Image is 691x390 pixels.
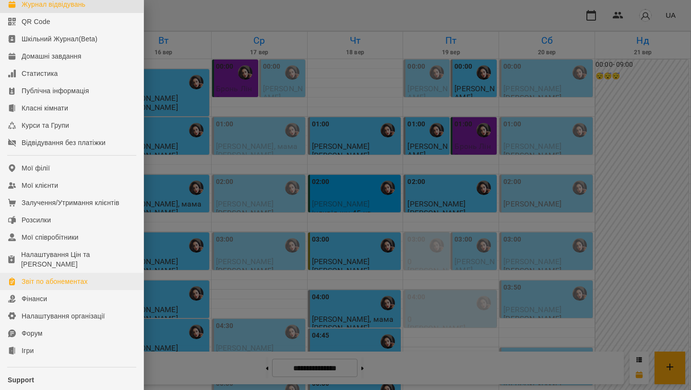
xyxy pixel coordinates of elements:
[22,198,119,207] div: Залучення/Утримання клієнтів
[22,329,43,338] div: Форум
[22,69,58,78] div: Статистика
[22,86,89,96] div: Публічна інформація
[22,294,47,304] div: Фінанси
[8,375,136,385] p: Support
[21,250,136,269] div: Налаштування Цін та [PERSON_NAME]
[22,51,81,61] div: Домашні завдання
[22,121,69,130] div: Курси та Групи
[22,311,105,321] div: Налаштування організації
[22,163,50,173] div: Мої філії
[22,277,88,286] div: Звіт по абонементах
[22,103,68,113] div: Класні кімнати
[22,34,97,44] div: Шкільний Журнал(Beta)
[22,181,58,190] div: Мої клієнти
[22,138,106,147] div: Відвідування без платіжки
[22,346,34,355] div: Ігри
[22,232,79,242] div: Мої співробітники
[22,215,51,225] div: Розсилки
[22,17,50,26] div: QR Code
